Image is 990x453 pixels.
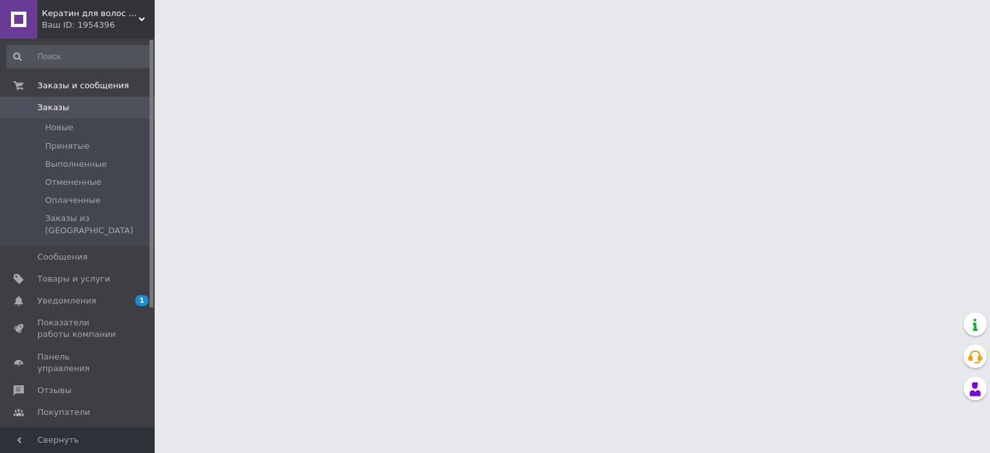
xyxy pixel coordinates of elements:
span: Принятые [45,140,90,152]
span: Заказы из [GEOGRAPHIC_DATA] [45,213,151,236]
span: Товары и услуги [37,273,110,285]
span: Показатели работы компании [37,317,119,340]
span: 1 [135,295,148,306]
span: Сообщения [37,251,88,263]
span: Заказы и сообщения [37,80,129,92]
span: Уведомления [37,295,96,307]
span: Оплаченные [45,195,101,206]
span: Отмененные [45,177,101,188]
span: Выполненные [45,159,107,170]
span: Новые [45,122,73,133]
span: Панель управления [37,351,119,374]
div: Ваш ID: 1954396 [42,19,155,31]
span: Кератин для волос ИНОАР - официальный представитель в Украине [42,8,139,19]
span: Покупатели [37,407,90,418]
span: Отзывы [37,385,72,396]
input: Поиск [6,45,152,68]
span: Заказы [37,102,69,113]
